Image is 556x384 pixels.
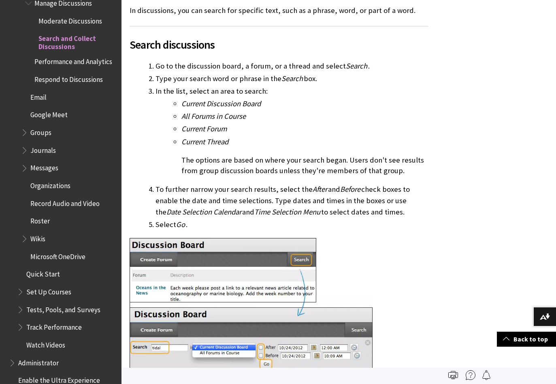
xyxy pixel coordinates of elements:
[26,320,82,331] span: Track Performance
[340,184,360,194] span: Before
[346,61,367,71] span: Search
[30,108,68,119] span: Google Meet
[26,285,71,296] span: Set Up Courses
[181,155,428,176] p: The options are based on where your search began. Users don't see results from group discussion b...
[281,74,303,83] span: Search
[156,60,428,72] li: Go to the discussion board, a forum, or a thread and select .
[156,86,428,176] li: In the list, select an area to search:
[181,112,246,121] span: All Forums in Course
[156,219,428,230] li: Select .
[156,73,428,84] li: Type your search word or phrase in the box.
[30,161,58,172] span: Messages
[34,73,103,84] span: Respond to Discussions
[34,55,112,66] span: Performance and Analytics
[30,232,45,243] span: Wikis
[30,215,50,225] span: Roster
[497,332,556,347] a: Back to top
[30,250,85,261] span: Microsoft OneDrive
[30,144,56,154] span: Journals
[30,197,100,208] span: Record Audio and Video
[38,14,102,25] span: Moderate Discussions
[181,124,227,133] span: Current Forum
[26,303,100,314] span: Tests, Pools, and Surveys
[254,207,320,217] span: Time Selection Menu
[166,207,241,217] span: Date Selection Calendar
[466,370,475,380] img: More help
[30,126,51,137] span: Groups
[26,338,65,349] span: Watch Videos
[448,370,458,380] img: Print
[18,356,59,367] span: Administrator
[181,99,261,108] span: Current Discussion Board
[176,220,185,229] span: Go
[156,184,428,218] li: To further narrow your search results, select the and check boxes to enable the date and time sel...
[130,5,428,16] p: In discussions, you can search for specific text, such as a phrase, word, or part of a word.
[313,184,327,194] span: After
[181,137,228,146] span: Current Thread
[38,32,116,51] span: Search and Collect Discussions
[481,370,491,380] img: Follow this page
[30,179,70,190] span: Organizations
[130,36,428,53] span: Search discussions
[30,90,47,101] span: Email
[26,268,60,279] span: Quick Start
